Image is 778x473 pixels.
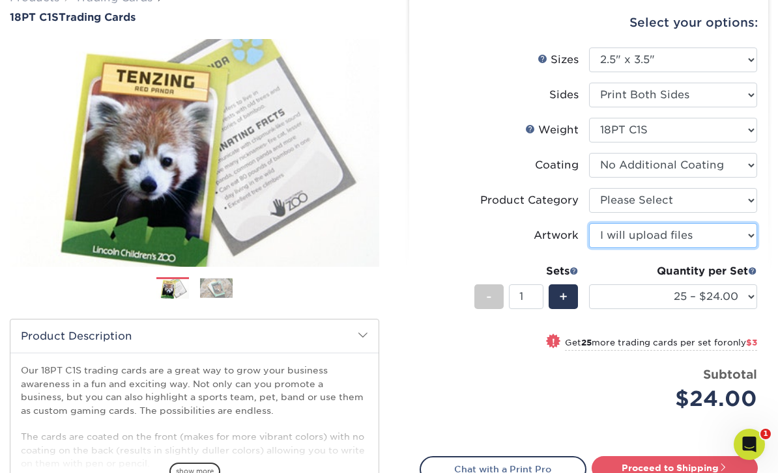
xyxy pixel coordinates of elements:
div: $24.00 [599,383,758,414]
img: 18PT C1S 01 [10,25,379,280]
img: Trading Cards 01 [156,278,189,301]
strong: 25 [581,338,592,347]
span: ! [552,335,555,349]
div: Product Category [480,193,579,208]
div: Quantity per Set [589,264,758,279]
img: Trading Cards 02 [200,278,233,298]
iframe: Intercom live chat [734,429,765,460]
h2: Product Description [10,319,379,353]
div: Sizes [538,52,579,68]
h1: Trading Cards [10,11,379,23]
span: 1 [760,429,771,439]
span: $3 [746,338,757,347]
iframe: Google Customer Reviews [3,433,111,468]
a: 18PT C1STrading Cards [10,11,379,23]
div: Sides [549,87,579,103]
div: Weight [525,122,579,138]
div: Sets [474,264,579,279]
strong: Subtotal [703,367,757,381]
span: - [486,287,492,306]
p: Our 18PT C1S trading cards are a great way to grow your business awareness in a fun and exciting ... [21,364,368,470]
span: only [727,338,757,347]
div: Artwork [534,228,579,243]
span: 18PT C1S [10,11,59,23]
span: + [559,287,568,306]
small: Get more trading cards per set for [565,338,757,351]
div: Coating [535,157,579,173]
